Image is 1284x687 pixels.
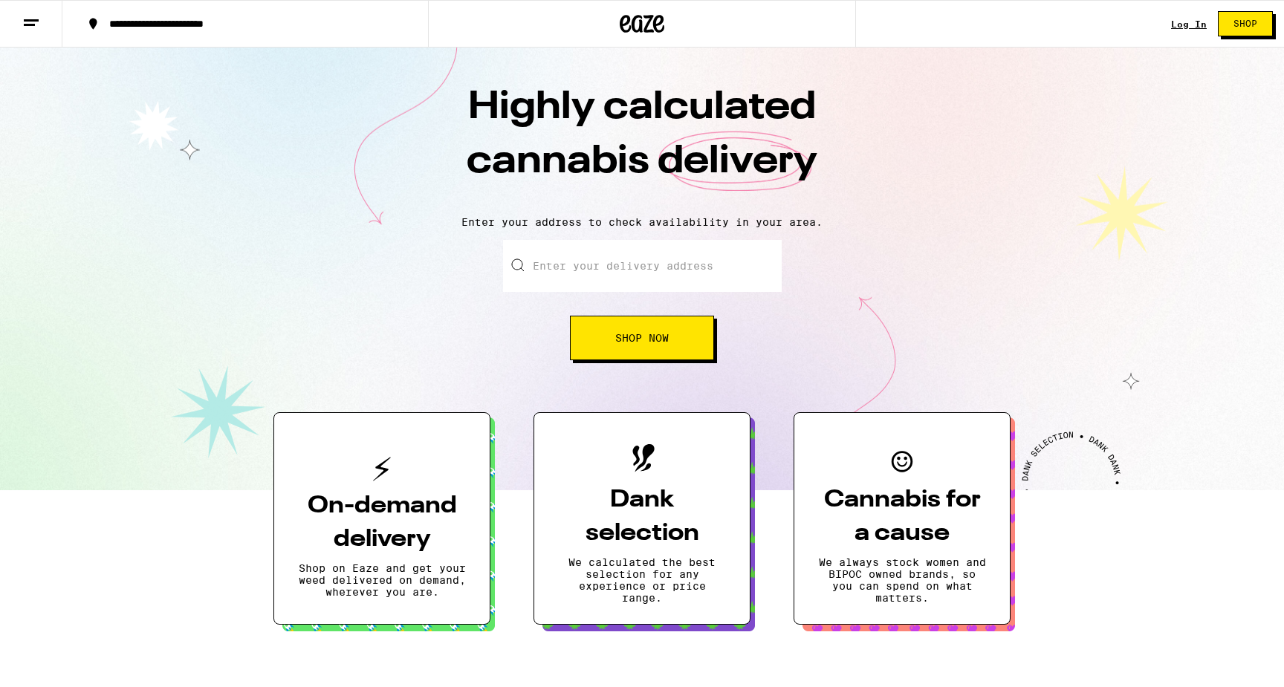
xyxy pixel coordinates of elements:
span: Shop Now [615,333,669,343]
h3: Dank selection [558,483,726,550]
button: Shop Now [570,316,714,360]
h1: Highly calculated cannabis delivery [382,81,902,204]
a: Shop [1207,11,1284,36]
p: We always stock women and BIPOC owned brands, so you can spend on what matters. [818,556,986,604]
span: Shop [1233,19,1257,28]
h3: Cannabis for a cause [818,483,986,550]
button: Dank selectionWe calculated the best selection for any experience or price range. [534,412,750,625]
h3: On-demand delivery [298,489,466,556]
p: Enter your address to check availability in your area. [15,216,1269,228]
button: On-demand deliveryShop on Eaze and get your weed delivered on demand, wherever you are. [273,412,490,625]
button: Cannabis for a causeWe always stock women and BIPOC owned brands, so you can spend on what matters. [794,412,1011,625]
p: Shop on Eaze and get your weed delivered on demand, wherever you are. [298,562,466,598]
button: Shop [1218,11,1273,36]
a: Log In [1171,19,1207,29]
input: Enter your delivery address [503,240,782,292]
p: We calculated the best selection for any experience or price range. [558,556,726,604]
